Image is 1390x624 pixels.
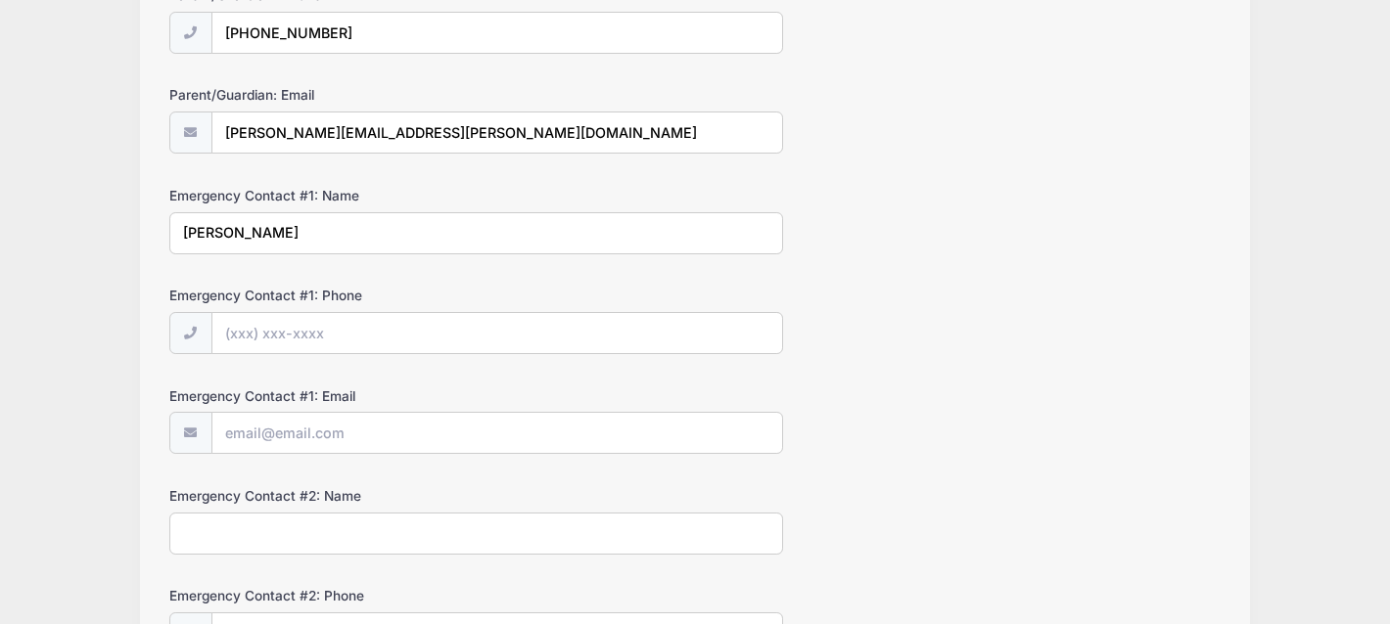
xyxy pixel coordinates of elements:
[211,111,783,154] input: email@email.com
[169,486,520,506] label: Emergency Contact #2: Name
[169,186,520,205] label: Emergency Contact #1: Name
[211,12,783,54] input: (xxx) xxx-xxxx
[169,85,520,105] label: Parent/Guardian: Email
[211,312,783,354] input: (xxx) xxx-xxxx
[169,386,520,406] label: Emergency Contact #1: Email
[211,412,783,454] input: email@email.com
[169,286,520,305] label: Emergency Contact #1: Phone
[169,586,520,605] label: Emergency Contact #2: Phone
